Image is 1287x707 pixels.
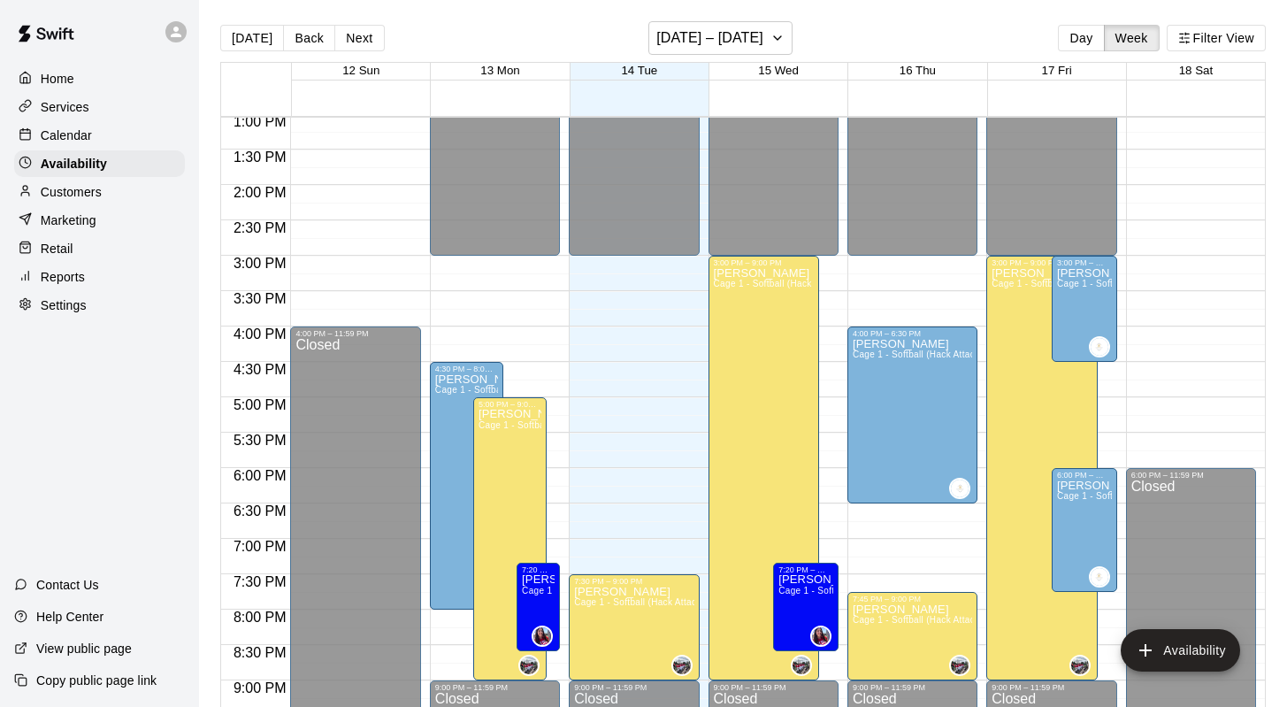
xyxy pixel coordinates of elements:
p: Home [41,70,74,88]
h6: [DATE] – [DATE] [656,26,763,50]
div: 4:30 PM – 8:00 PM: Available [430,362,504,610]
div: Amber Rivas [532,626,553,647]
span: 7:00 PM [229,539,291,554]
span: 3:00 PM [229,256,291,271]
div: Jacob Reyes [1069,655,1091,676]
button: 13 Mon [480,64,519,77]
button: Back [283,25,335,51]
div: Brianna Velasquez [1089,336,1110,357]
span: 5:00 PM [229,397,291,412]
div: 7:20 PM – 8:35 PM: Available [517,563,560,651]
button: 17 Fri [1042,64,1072,77]
img: Jacob Reyes [1071,657,1089,674]
a: Calendar [14,122,185,149]
div: 7:20 PM – 8:35 PM [778,565,833,574]
div: 3:00 PM – 4:30 PM [1057,258,1112,267]
button: 12 Sun [342,64,379,77]
div: 9:00 PM – 11:59 PM [435,683,555,692]
img: Jacob Reyes [951,657,969,674]
img: Brianna Velasquez [951,480,969,497]
p: Retail [41,240,73,257]
div: 4:00 PM – 6:30 PM: Available [847,327,977,503]
div: 6:00 PM – 11:59 PM [1131,471,1251,480]
img: Brianna Velasquez [1091,568,1108,586]
button: [DATE] [220,25,284,51]
div: 6:00 PM – 7:45 PM: Available [1052,468,1117,592]
button: 14 Tue [621,64,657,77]
button: Next [334,25,384,51]
div: 9:00 PM – 11:59 PM [992,683,1111,692]
span: 3:30 PM [229,291,291,306]
div: 7:30 PM – 9:00 PM: Available [569,574,699,680]
div: Jacob Reyes [671,655,693,676]
span: Cage 1 - Softball (Hack Attack) [1057,491,1187,501]
p: Customers [41,183,102,201]
img: Jacob Reyes [673,657,691,674]
div: 3:00 PM – 9:00 PM: Available [709,256,819,680]
div: Jacob Reyes [791,655,812,676]
span: 8:00 PM [229,610,291,625]
div: 7:20 PM – 8:35 PM: Available [773,563,839,651]
span: 1:00 PM [229,114,291,129]
p: Availability [41,155,107,173]
img: Amber Rivas [533,627,551,645]
span: 2:00 PM [229,185,291,200]
div: 3:00 PM – 4:30 PM: Available [1052,256,1117,362]
p: Services [41,98,89,116]
a: Marketing [14,207,185,234]
span: 6:30 PM [229,503,291,519]
span: 1:30 PM [229,150,291,165]
a: Services [14,94,185,120]
p: Calendar [41,127,92,144]
a: Home [14,65,185,92]
div: 9:00 PM – 11:59 PM [714,683,833,692]
span: 4:30 PM [229,362,291,377]
a: Availability [14,150,185,177]
div: 3:00 PM – 9:00 PM [992,258,1092,267]
button: 18 Sat [1179,64,1214,77]
div: 9:00 PM – 11:59 PM [574,683,693,692]
button: Day [1058,25,1104,51]
img: Jacob Reyes [520,657,538,674]
div: Retail [14,235,185,262]
p: Marketing [41,211,96,229]
p: View public page [36,640,132,657]
span: 6:00 PM [229,468,291,483]
div: Jacob Reyes [518,655,540,676]
div: 5:00 PM – 9:00 PM: Available [473,397,548,680]
div: Customers [14,179,185,205]
div: 6:00 PM – 7:45 PM [1057,471,1112,480]
img: Amber Rivas [812,627,830,645]
button: 16 Thu [900,64,936,77]
div: 3:00 PM – 9:00 PM: Available [986,256,1097,680]
div: 9:00 PM – 11:59 PM [853,683,972,692]
span: 9:00 PM [229,680,291,695]
img: Brianna Velasquez [1091,338,1108,356]
span: 4:00 PM [229,327,291,342]
p: Copy public page link [36,672,157,689]
button: Filter View [1167,25,1266,51]
p: Contact Us [36,576,99,594]
button: 15 Wed [758,64,799,77]
p: Reports [41,268,85,286]
a: Settings [14,292,185,319]
div: 4:00 PM – 11:59 PM [295,329,415,338]
div: Amber Rivas [810,626,831,647]
div: 7:45 PM – 9:00 PM [853,595,972,603]
a: Reports [14,264,185,290]
div: Brianna Velasquez [1089,566,1110,588]
div: 7:45 PM – 9:00 PM: Available [847,592,977,680]
button: add [1121,629,1240,672]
